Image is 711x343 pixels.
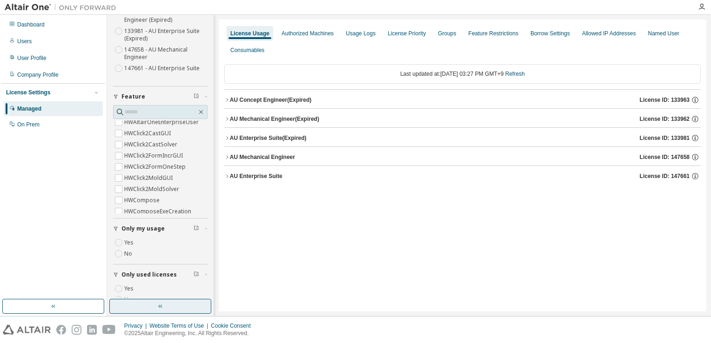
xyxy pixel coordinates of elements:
[640,134,690,142] span: License ID: 133981
[17,105,41,112] div: Managed
[124,7,208,26] label: 133962 - AU Mechanical Engineer (Expired)
[124,184,181,195] label: HWClick2MoldSolver
[640,153,690,161] span: License ID: 147658
[121,271,177,278] span: Only used licenses
[224,109,701,129] button: AU Mechanical Engineer(Expired)License ID: 133962
[113,264,208,285] button: Only used licenses
[113,218,208,239] button: Only my usage
[124,237,135,248] label: Yes
[121,93,145,100] span: Feature
[469,30,518,37] div: Feature Restrictions
[17,71,59,79] div: Company Profile
[124,26,208,44] label: 133981 - AU Enterprise Suite (Expired)
[5,3,121,12] img: Altair One
[124,63,201,74] label: 147661 - AU Enterprise Suite
[230,172,282,180] div: AU Enterprise Suite
[124,161,188,172] label: HWClick2FormOneStep
[17,21,45,28] div: Dashboard
[17,38,32,45] div: Users
[113,86,208,107] button: Feature
[72,325,81,335] img: instagram.svg
[640,115,690,123] span: License ID: 133962
[640,172,690,180] span: License ID: 147661
[124,117,201,128] label: HWAltairOneEnterpriseUser
[230,96,311,104] div: AU Concept Engineer (Expired)
[124,330,256,337] p: © 2025 Altair Engineering, Inc. All Rights Reserved.
[6,89,50,96] div: License Settings
[17,121,40,128] div: On Prem
[438,30,456,37] div: Groups
[211,322,256,330] div: Cookie Consent
[124,294,134,305] label: No
[87,325,97,335] img: linkedin.svg
[224,64,701,84] div: Last updated at: [DATE] 03:27 PM GMT+9
[282,30,334,37] div: Authorized Machines
[124,248,134,259] label: No
[124,44,208,63] label: 147658 - AU Mechanical Engineer
[124,283,135,294] label: Yes
[346,30,376,37] div: Usage Logs
[149,322,211,330] div: Website Terms of Use
[194,271,199,278] span: Clear filter
[505,71,525,77] a: Refresh
[124,322,149,330] div: Privacy
[124,139,179,150] label: HWClick2CastSolver
[230,115,319,123] div: AU Mechanical Engineer (Expired)
[124,128,173,139] label: HWClick2CastGUI
[530,30,570,37] div: Borrow Settings
[224,90,701,110] button: AU Concept Engineer(Expired)License ID: 133963
[582,30,636,37] div: Allowed IP Addresses
[230,153,295,161] div: AU Mechanical Engineer
[640,96,690,104] span: License ID: 133963
[230,46,264,54] div: Consumables
[124,172,174,184] label: HWClick2MoldGUI
[194,225,199,232] span: Clear filter
[388,30,426,37] div: License Priority
[121,225,165,232] span: Only my usage
[224,128,701,148] button: AU Enterprise Suite(Expired)License ID: 133981
[124,150,185,161] label: HWClick2FormIncrGUI
[230,30,269,37] div: License Usage
[124,206,193,217] label: HWComposeExeCreation
[124,195,161,206] label: HWCompose
[224,147,701,167] button: AU Mechanical EngineerLicense ID: 147658
[648,30,679,37] div: Named User
[56,325,66,335] img: facebook.svg
[17,54,47,62] div: User Profile
[3,325,51,335] img: altair_logo.svg
[102,325,116,335] img: youtube.svg
[230,134,307,142] div: AU Enterprise Suite (Expired)
[194,93,199,100] span: Clear filter
[224,166,701,186] button: AU Enterprise SuiteLicense ID: 147661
